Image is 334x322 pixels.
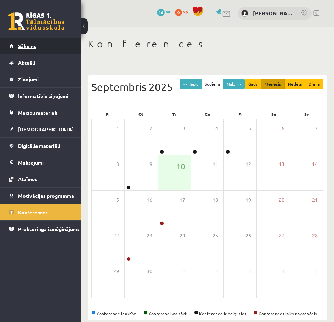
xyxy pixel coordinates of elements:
[113,196,119,204] span: 15
[116,125,119,132] span: 1
[315,125,318,132] span: 7
[91,79,323,95] div: Septembris 2025
[9,54,72,71] a: Aktuāli
[9,88,72,104] a: Informatīvie ziņojumi
[18,226,80,232] span: Proktoringa izmēģinājums
[9,204,72,220] a: Konferences
[9,71,72,87] a: Ziņojumi
[312,232,318,240] span: 28
[113,268,119,275] span: 29
[9,138,72,154] a: Digitālie materiāli
[257,109,290,119] div: Se
[261,79,285,89] button: Mēnesis
[315,268,318,275] span: 5
[305,79,323,89] button: Diena
[18,59,35,66] span: Aktuāli
[88,38,327,50] h1: Konferences
[201,79,223,89] button: Šodiena
[223,79,245,89] button: Nāk. >>
[282,125,284,132] span: 6
[183,9,188,15] span: xp
[9,104,72,121] a: Mācību materiāli
[248,268,251,275] span: 3
[284,79,305,89] button: Nedēļa
[125,109,158,119] div: Ot
[157,9,165,16] span: 16
[18,143,60,149] span: Digitālie materiāli
[166,9,171,15] span: mP
[282,268,284,275] span: 4
[245,79,261,89] button: Gads
[215,268,218,275] span: 2
[157,9,171,15] a: 16 mP
[91,310,323,317] div: Konference ir aktīva Konferenci var sākt Konference ir beigusies Konferences laiks nav atnācis
[18,192,74,199] span: Motivācijas programma
[191,109,224,119] div: Ce
[312,196,318,204] span: 21
[18,209,48,215] span: Konferences
[18,154,72,171] legend: Maksājumi
[245,196,251,204] span: 19
[176,160,185,172] span: 10
[253,9,294,17] a: [PERSON_NAME]
[18,109,57,116] span: Mācību materiāli
[9,188,72,204] a: Motivācijas programma
[18,88,72,104] legend: Informatīvie ziņojumi
[91,109,125,119] div: Pr
[241,10,248,17] img: Matīss Magone
[290,109,323,119] div: Sv
[175,9,182,16] span: 0
[215,125,218,132] span: 4
[9,38,72,54] a: Sākums
[279,232,284,240] span: 27
[18,126,74,132] span: [DEMOGRAPHIC_DATA]
[8,12,64,30] a: Rīgas 1. Tālmācības vidusskola
[149,160,152,168] span: 9
[9,121,72,137] a: [DEMOGRAPHIC_DATA]
[158,109,191,119] div: Tr
[116,160,119,168] span: 8
[18,43,36,49] span: Sākums
[213,196,218,204] span: 18
[213,232,218,240] span: 25
[245,232,251,240] span: 26
[245,160,251,168] span: 12
[279,196,284,204] span: 20
[180,196,185,204] span: 17
[175,9,191,15] a: 0 xp
[18,176,37,182] span: Atzīmes
[213,160,218,168] span: 11
[224,109,257,119] div: Pi
[147,268,152,275] span: 30
[18,71,72,87] legend: Ziņojumi
[149,125,152,132] span: 2
[180,79,202,89] button: << Iepr.
[9,171,72,187] a: Atzīmes
[113,232,119,240] span: 22
[182,125,185,132] span: 3
[279,160,284,168] span: 13
[312,160,318,168] span: 14
[180,232,185,240] span: 24
[248,125,251,132] span: 5
[182,268,185,275] span: 1
[9,154,72,171] a: Maksājumi
[147,232,152,240] span: 23
[9,221,72,237] a: Proktoringa izmēģinājums
[147,196,152,204] span: 16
